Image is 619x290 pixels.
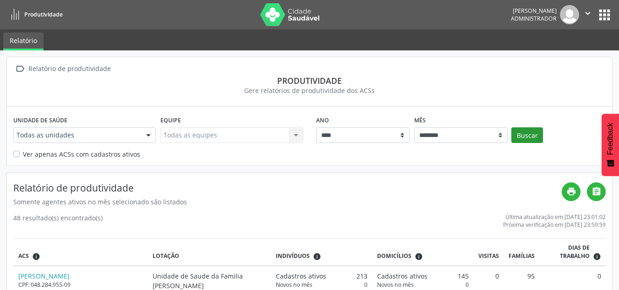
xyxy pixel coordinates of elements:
span: Indivíduos [276,252,310,260]
div: Relatório de produtividade [27,62,112,76]
a:  [587,182,606,201]
div: Última atualização em [DATE] 23:01:02 [503,213,606,221]
span: Cadastros ativos [377,271,427,281]
i: <div class="text-left"> <div> <strong>Cadastros ativos:</strong> Cadastros que estão vinculados a... [415,252,423,261]
div: 0 [377,281,469,289]
div: 48 resultado(s) encontrado(s) [13,213,103,229]
i: print [566,186,576,197]
th: Lotação [148,239,271,266]
i:  [583,8,593,18]
span: Novos no mês [276,281,312,289]
label: Equipe [160,113,181,127]
div: [PERSON_NAME] [511,7,557,15]
label: Unidade de saúde [13,113,67,127]
span: Todas as unidades [16,131,137,140]
div: Gere relatórios de produtividade dos ACSs [13,86,606,95]
button: apps [597,7,613,23]
div: 145 [377,271,469,281]
th: Visitas [473,239,504,266]
button:  [579,5,597,24]
div: Somente agentes ativos no mês selecionado são listados [13,197,562,207]
span: Cadastros ativos [276,271,326,281]
a: [PERSON_NAME] [18,272,70,280]
div: Produtividade [13,76,606,86]
span: Administrador [511,15,557,22]
a: Produtividade [6,7,63,22]
i: <div class="text-left"> <div> <strong>Cadastros ativos:</strong> Cadastros que estão vinculados a... [313,252,321,261]
span: Produtividade [24,11,63,18]
i:  [13,62,27,76]
div: 213 [276,271,367,281]
a: print [562,182,581,201]
button: Buscar [511,127,543,143]
i:  [592,186,602,197]
span: Dias de trabalho [544,244,590,261]
a: Relatório [3,33,44,50]
i: Dias em que o(a) ACS fez pelo menos uma visita, ou ficha de cadastro individual ou cadastro domic... [593,252,601,261]
div: CPF: 048.284.955-09 [18,281,143,289]
label: Mês [414,113,426,127]
div: 0 [276,281,367,289]
label: Ver apenas ACSs com cadastros ativos [23,149,140,159]
a:  Relatório de produtividade [13,62,112,76]
div: Próxima verificação em [DATE] 23:59:59 [503,221,606,229]
th: Famílias [504,239,539,266]
span: Novos no mês [377,281,414,289]
label: Ano [316,113,329,127]
span: Feedback [606,123,614,155]
h4: Relatório de produtividade [13,182,562,194]
span: Domicílios [377,252,411,260]
button: Feedback - Mostrar pesquisa [602,114,619,176]
img: img [560,5,579,24]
